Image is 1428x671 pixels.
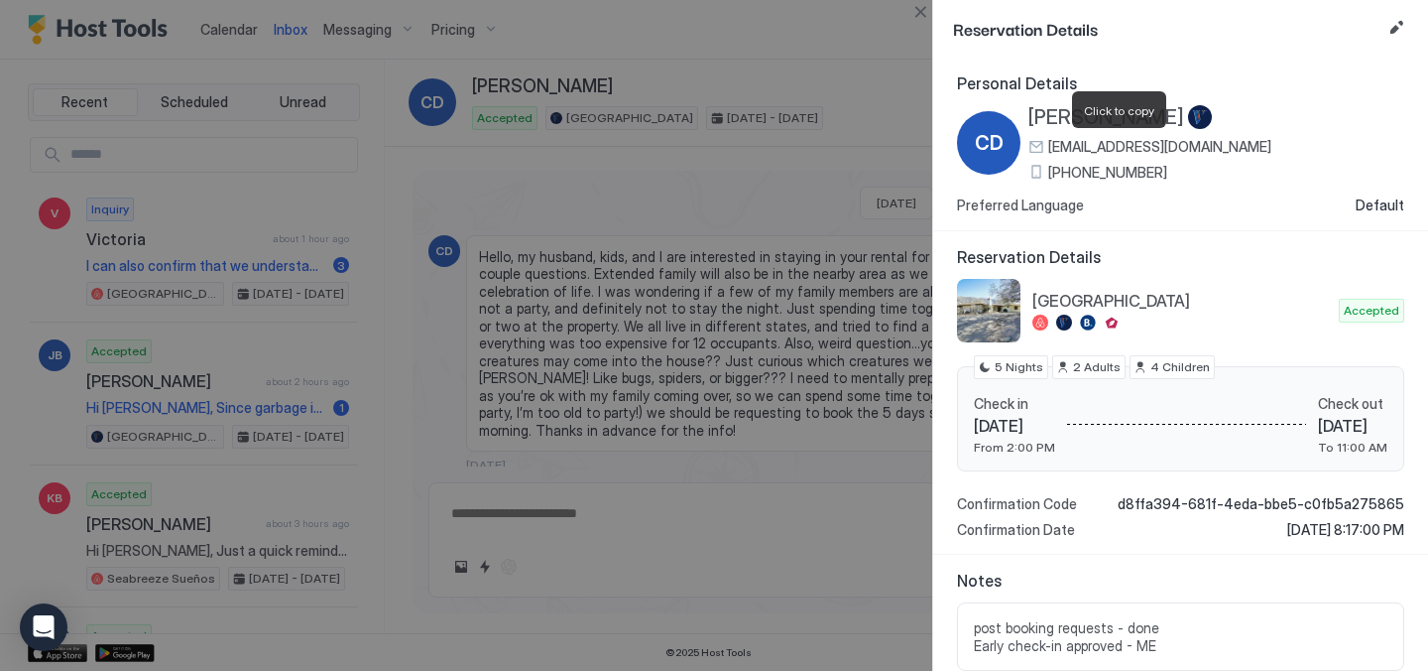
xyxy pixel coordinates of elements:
[957,197,1084,214] span: Preferred Language
[957,247,1404,267] span: Reservation Details
[1032,291,1331,311] span: [GEOGRAPHIC_DATA]
[1150,358,1210,376] span: 4 Children
[1028,105,1184,130] span: [PERSON_NAME]
[974,416,1055,436] span: [DATE]
[957,521,1075,539] span: Confirmation Date
[1118,495,1404,513] span: d8ffa394-681f-4eda-bbe5-c0fb5a275865
[957,73,1404,93] span: Personal Details
[1356,197,1404,214] span: Default
[1318,416,1387,436] span: [DATE]
[1318,440,1387,455] span: To 11:00 AM
[974,440,1055,455] span: From 2:00 PM
[957,495,1077,513] span: Confirmation Code
[1344,302,1399,320] span: Accepted
[1048,164,1167,182] span: [PHONE_NUMBER]
[975,128,1004,158] span: CD
[1318,395,1387,413] span: Check out
[957,571,1404,591] span: Notes
[1287,521,1404,539] span: [DATE] 8:17:00 PM
[995,358,1043,376] span: 5 Nights
[957,279,1020,342] div: listing image
[953,16,1380,41] span: Reservation Details
[974,395,1055,413] span: Check in
[1048,138,1271,156] span: [EMAIL_ADDRESS][DOMAIN_NAME]
[20,604,67,651] div: Open Intercom Messenger
[974,619,1387,654] span: post booking requests - done Early check-in approved - ME
[1073,358,1121,376] span: 2 Adults
[1084,103,1154,118] span: Click to copy
[1384,16,1408,40] button: Edit reservation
